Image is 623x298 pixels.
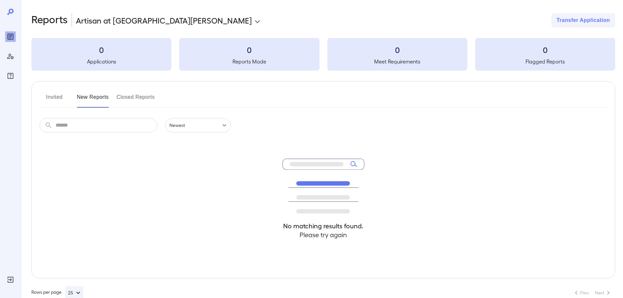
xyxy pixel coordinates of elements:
[31,58,171,65] h5: Applications
[179,44,319,55] h3: 0
[475,58,615,65] h5: Flagged Reports
[76,15,252,26] p: Artisan at [GEOGRAPHIC_DATA][PERSON_NAME]
[31,38,615,71] summary: 0Applications0Reports Made0Meet Requirements0Flagged Reports
[5,71,16,81] div: FAQ
[283,221,364,230] h4: No matching results found.
[31,44,171,55] h3: 0
[165,118,231,132] div: Newest
[179,58,319,65] h5: Reports Made
[569,288,615,298] nav: pagination navigation
[327,58,467,65] h5: Meet Requirements
[283,230,364,239] h4: Please try again
[5,51,16,61] div: Manage Users
[551,13,615,27] button: Transfer Application
[475,44,615,55] h3: 0
[327,44,467,55] h3: 0
[117,92,155,108] button: Closed Reports
[5,31,16,42] div: Reports
[77,92,109,108] button: New Reports
[5,274,16,285] div: Log Out
[40,92,69,108] button: Invited
[31,13,68,27] h2: Reports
